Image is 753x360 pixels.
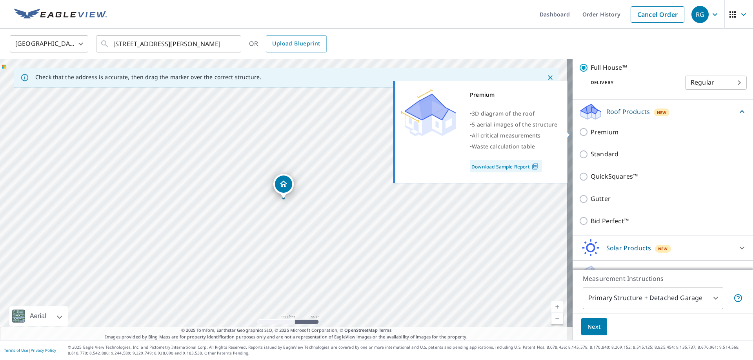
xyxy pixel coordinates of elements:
[581,318,607,336] button: Next
[606,269,651,278] p: Walls Products
[27,306,49,326] div: Aerial
[273,174,294,198] div: Dropped pin, building 1, Residential property, 5137 Cedar Ridge Dr Duluth, MN 55811
[68,344,749,356] p: © 2025 Eagle View Technologies, Inc. and Pictometry International Corp. All Rights Reserved. Repo...
[35,74,261,81] p: Check that the address is accurate, then drag the marker over the correct structure.
[266,35,326,52] a: Upload Blueprint
[591,216,629,226] p: Bid Perfect™
[606,243,651,253] p: Solar Products
[579,239,747,257] div: Solar ProductsNew
[14,9,107,20] img: EV Logo
[249,35,327,52] div: OR
[401,89,456,136] img: Premium
[691,6,709,23] div: RG
[631,6,684,23] a: Cancel Order
[591,63,627,72] p: Full House™
[470,89,558,100] div: Premium
[685,72,747,94] div: Regular
[530,163,540,170] img: Pdf Icon
[657,109,667,116] span: New
[344,327,377,333] a: OpenStreetMap
[472,110,535,117] span: 3D diagram of the roof
[606,107,650,116] p: Roof Products
[470,119,558,130] div: •
[658,246,668,252] span: New
[470,141,558,152] div: •
[4,348,56,353] p: |
[4,347,28,353] a: Terms of Use
[181,327,392,334] span: © 2025 TomTom, Earthstar Geographics SIO, © 2025 Microsoft Corporation, ©
[31,347,56,353] a: Privacy Policy
[272,39,320,49] span: Upload Blueprint
[470,108,558,119] div: •
[579,264,747,283] div: Walls ProductsNew
[551,313,563,324] a: Current Level 17, Zoom Out
[579,79,685,86] p: Delivery
[591,127,618,137] p: Premium
[472,132,540,139] span: All critical measurements
[472,121,557,128] span: 5 aerial images of the structure
[10,33,88,55] div: [GEOGRAPHIC_DATA]
[591,194,611,204] p: Gutter
[583,287,723,309] div: Primary Structure + Detached Garage
[113,33,225,55] input: Search by address or latitude-longitude
[545,72,555,83] button: Close
[9,306,68,326] div: Aerial
[379,327,392,333] a: Terms
[583,274,743,283] p: Measurement Instructions
[472,143,535,150] span: Waste calculation table
[551,301,563,313] a: Current Level 17, Zoom In
[470,130,558,141] div: •
[579,103,747,121] div: Roof ProductsNew
[733,293,743,303] span: Your report will include the primary structure and a detached garage if one exists.
[587,322,601,332] span: Next
[591,172,638,181] p: QuickSquares™
[591,149,618,159] p: Standard
[470,160,542,172] a: Download Sample Report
